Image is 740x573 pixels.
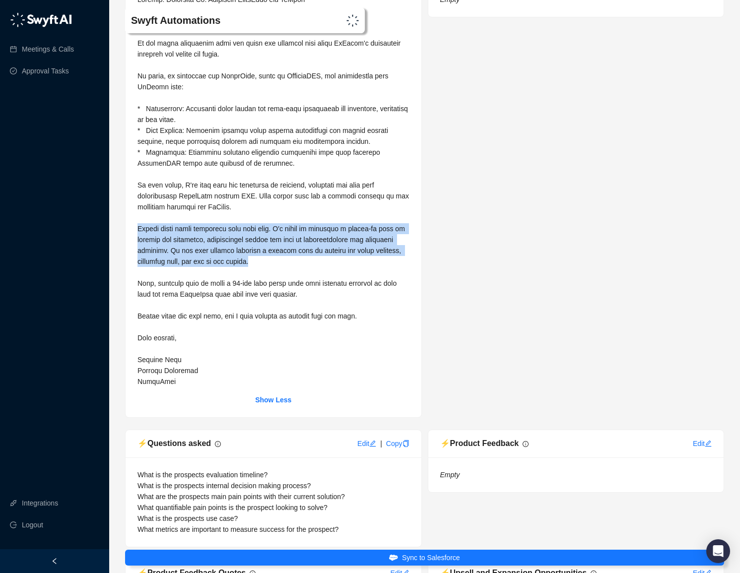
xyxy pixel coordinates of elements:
span: edit [369,440,376,447]
span: copy [403,440,409,447]
div: Open Intercom Messenger [706,539,730,563]
div: | [380,438,382,449]
img: logo-05li4sbe.png [10,12,72,27]
span: Sync to Salesforce [402,552,460,563]
a: Copy [386,440,409,447]
span: logout [10,521,17,528]
span: info-circle [523,441,529,447]
span: What is the prospects evaluation timeline? What is the prospects internal decision making process... [137,471,349,533]
a: Integrations [22,493,58,513]
h5: ⚡️ Questions asked [137,438,211,449]
h4: Swyft Automations [131,13,261,27]
a: Edit [693,440,712,447]
i: Empty [440,471,460,479]
span: info-circle [215,441,221,447]
img: Swyft Logo [346,14,359,27]
strong: Show Less [255,396,291,404]
span: left [51,558,58,565]
span: edit [705,440,712,447]
button: Sync to Salesforce [125,550,724,566]
span: Logout [22,515,43,535]
a: Meetings & Calls [22,39,74,59]
a: Approval Tasks [22,61,69,81]
h5: ⚡️ Product Feedback [440,438,519,449]
a: Edit [357,440,376,447]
